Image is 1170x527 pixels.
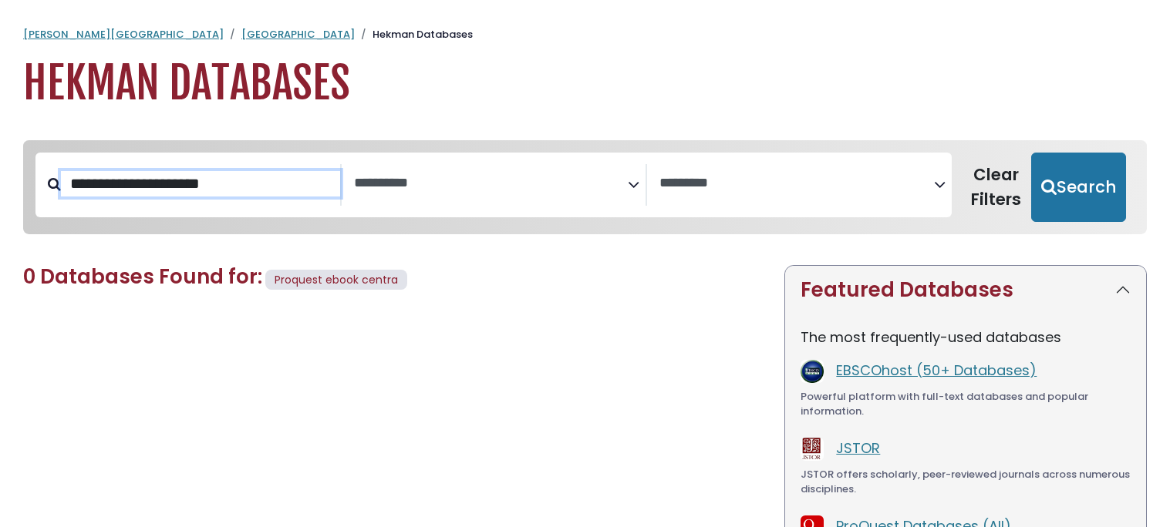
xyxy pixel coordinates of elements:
[23,263,262,290] span: 0 Databases Found for:
[836,361,1037,380] a: EBSCOhost (50+ Databases)
[23,27,224,42] a: [PERSON_NAME][GEOGRAPHIC_DATA]
[61,171,340,196] input: Search database by title or keyword
[961,153,1031,222] button: Clear Filters
[801,389,1131,419] div: Powerful platform with full-text databases and popular information.
[23,58,1147,109] h1: Hekman Databases
[1031,153,1126,222] button: Submit for Search Results
[355,27,473,42] li: Hekman Databases
[241,27,355,42] a: [GEOGRAPHIC_DATA]
[354,176,629,192] textarea: Search
[785,266,1146,314] button: Featured Databases
[801,327,1131,347] p: The most frequently-used databases
[23,140,1147,234] nav: Search filters
[659,176,934,192] textarea: Search
[836,438,880,458] a: JSTOR
[801,467,1131,497] div: JSTOR offers scholarly, peer-reviewed journals across numerous disciplines.
[23,27,1147,42] nav: breadcrumb
[275,272,398,287] span: Proquest ebook centra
